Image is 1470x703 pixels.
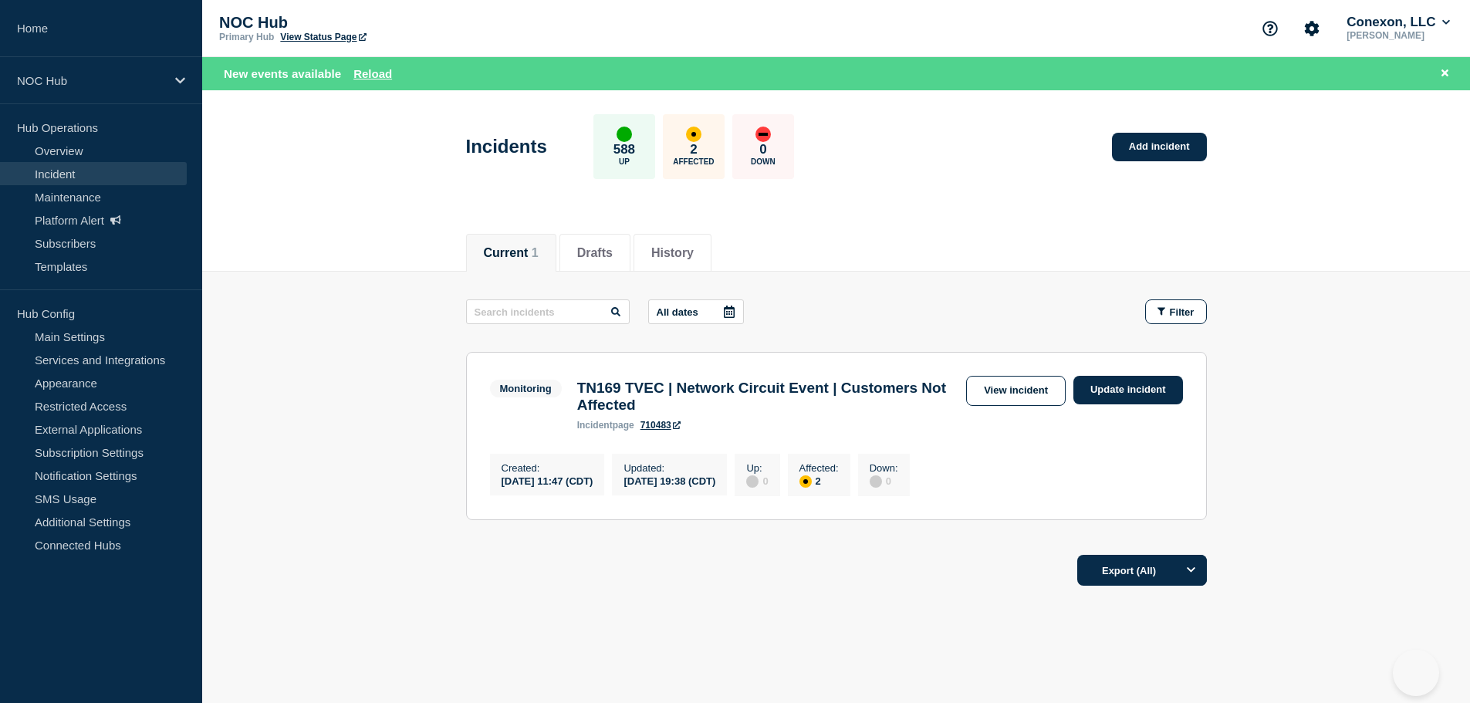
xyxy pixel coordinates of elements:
a: 710483 [640,420,681,431]
a: View Status Page [280,32,366,42]
span: New events available [224,67,341,80]
div: disabled [746,475,759,488]
p: page [577,420,634,431]
button: Conexon, LLC [1343,15,1453,30]
h1: Incidents [466,136,547,157]
p: Primary Hub [219,32,274,42]
p: 2 [690,142,697,157]
p: Down : [870,462,898,474]
button: Reload [353,67,392,80]
a: Add incident [1112,133,1207,161]
div: [DATE] 19:38 (CDT) [623,474,715,487]
div: 2 [799,474,839,488]
iframe: Help Scout Beacon - Open [1393,650,1439,696]
p: Up : [746,462,768,474]
p: Down [751,157,776,166]
p: [PERSON_NAME] [1343,30,1453,41]
button: Export (All) [1077,555,1207,586]
button: Drafts [577,246,613,260]
p: Affected : [799,462,839,474]
p: Updated : [623,462,715,474]
p: All dates [657,306,698,318]
p: Affected [673,157,714,166]
button: Options [1176,555,1207,586]
button: Support [1254,12,1286,45]
span: Filter [1170,306,1195,318]
p: NOC Hub [17,74,165,87]
button: Filter [1145,299,1207,324]
div: affected [799,475,812,488]
button: History [651,246,694,260]
p: Up [619,157,630,166]
h3: TN169 TVEC | Network Circuit Event | Customers Not Affected [577,380,958,414]
button: All dates [648,299,744,324]
p: Created : [502,462,593,474]
span: incident [577,420,613,431]
div: up [617,127,632,142]
div: [DATE] 11:47 (CDT) [502,474,593,487]
span: 1 [532,246,539,259]
a: Update incident [1073,376,1183,404]
button: Account settings [1296,12,1328,45]
p: 588 [613,142,635,157]
span: Monitoring [490,380,562,397]
p: NOC Hub [219,14,528,32]
div: down [755,127,771,142]
div: disabled [870,475,882,488]
div: affected [686,127,701,142]
a: View incident [966,376,1066,406]
button: Current 1 [484,246,539,260]
div: 0 [870,474,898,488]
div: 0 [746,474,768,488]
p: 0 [759,142,766,157]
input: Search incidents [466,299,630,324]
